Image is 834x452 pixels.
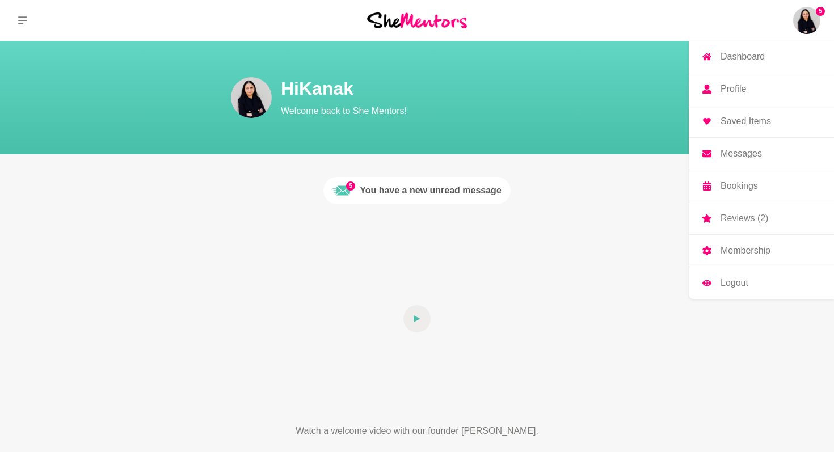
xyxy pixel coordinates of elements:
a: Reviews (2) [689,202,834,234]
a: Profile [689,73,834,105]
p: Reviews (2) [721,214,768,223]
p: Messages [721,149,762,158]
p: Logout [721,278,748,288]
p: Membership [721,246,770,255]
p: Watch a welcome video with our founder [PERSON_NAME]. [254,424,580,438]
a: Saved Items [689,105,834,137]
p: Welcome back to She Mentors! [281,104,689,118]
a: Dashboard [689,41,834,73]
img: Kanak Kiran [231,77,272,118]
img: Unread message [332,181,351,200]
a: Messages [689,138,834,170]
a: 5Unread messageYou have a new unread message [323,177,511,204]
h1: Hi Kanak [281,77,689,100]
p: Profile [721,85,746,94]
img: She Mentors Logo [367,12,467,28]
p: Saved Items [721,117,771,126]
span: 5 [346,181,355,191]
div: You have a new unread message [360,184,502,197]
p: Dashboard [721,52,765,61]
p: Bookings [721,181,758,191]
span: 5 [816,7,825,16]
a: Bookings [689,170,834,202]
img: Kanak Kiran [793,7,820,34]
a: Kanak Kiran5DashboardProfileSaved ItemsMessagesBookingsReviews (2)MembershipLogout [793,7,820,34]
